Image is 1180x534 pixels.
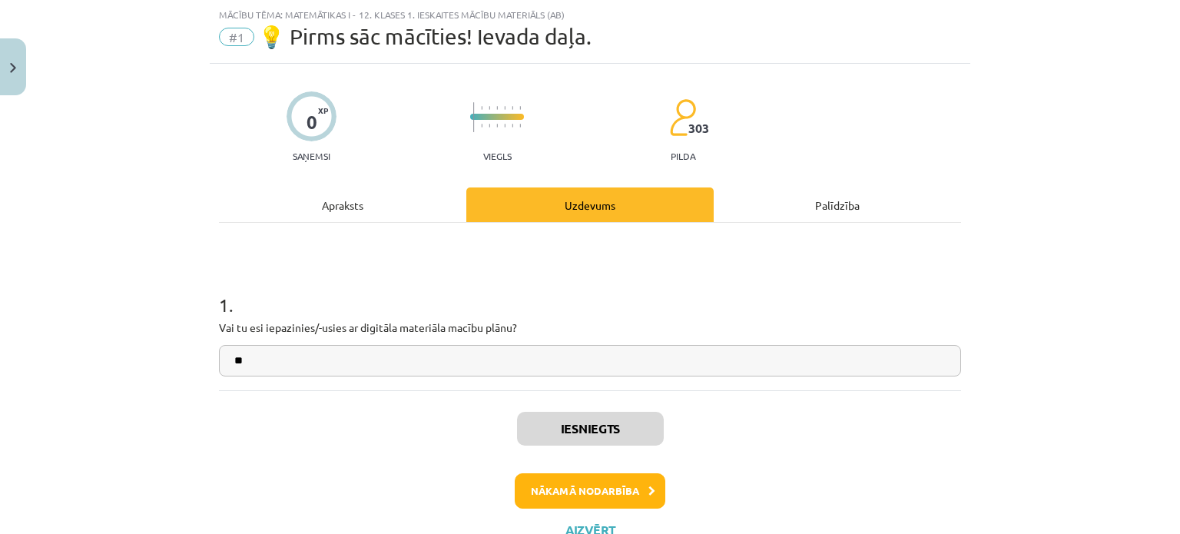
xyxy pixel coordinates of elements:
[481,124,482,128] img: icon-short-line-57e1e144782c952c97e751825c79c345078a6d821885a25fce030b3d8c18986b.svg
[669,98,696,137] img: students-c634bb4e5e11cddfef0936a35e636f08e4e9abd3cc4e673bd6f9a4125e45ecb1.svg
[307,111,317,133] div: 0
[473,102,475,132] img: icon-long-line-d9ea69661e0d244f92f715978eff75569469978d946b2353a9bb055b3ed8787d.svg
[219,267,961,315] h1: 1 .
[519,106,521,110] img: icon-short-line-57e1e144782c952c97e751825c79c345078a6d821885a25fce030b3d8c18986b.svg
[481,106,482,110] img: icon-short-line-57e1e144782c952c97e751825c79c345078a6d821885a25fce030b3d8c18986b.svg
[688,121,709,135] span: 303
[219,320,961,336] p: Vai tu esi iepazinies/-usies ar digitāla materiāla macību plānu?
[219,28,254,46] span: #1
[519,124,521,128] img: icon-short-line-57e1e144782c952c97e751825c79c345078a6d821885a25fce030b3d8c18986b.svg
[496,106,498,110] img: icon-short-line-57e1e144782c952c97e751825c79c345078a6d821885a25fce030b3d8c18986b.svg
[515,473,665,509] button: Nākamā nodarbība
[671,151,695,161] p: pilda
[287,151,336,161] p: Saņemsi
[258,24,592,49] span: 💡 Pirms sāc mācīties! Ievada daļa.
[489,124,490,128] img: icon-short-line-57e1e144782c952c97e751825c79c345078a6d821885a25fce030b3d8c18986b.svg
[219,187,466,222] div: Apraksts
[10,63,16,73] img: icon-close-lesson-0947bae3869378f0d4975bcd49f059093ad1ed9edebbc8119c70593378902aed.svg
[512,106,513,110] img: icon-short-line-57e1e144782c952c97e751825c79c345078a6d821885a25fce030b3d8c18986b.svg
[714,187,961,222] div: Palīdzība
[483,151,512,161] p: Viegls
[489,106,490,110] img: icon-short-line-57e1e144782c952c97e751825c79c345078a6d821885a25fce030b3d8c18986b.svg
[504,124,505,128] img: icon-short-line-57e1e144782c952c97e751825c79c345078a6d821885a25fce030b3d8c18986b.svg
[512,124,513,128] img: icon-short-line-57e1e144782c952c97e751825c79c345078a6d821885a25fce030b3d8c18986b.svg
[496,124,498,128] img: icon-short-line-57e1e144782c952c97e751825c79c345078a6d821885a25fce030b3d8c18986b.svg
[466,187,714,222] div: Uzdevums
[219,9,961,20] div: Mācību tēma: Matemātikas i - 12. klases 1. ieskaites mācību materiāls (ab)
[517,412,664,446] button: Iesniegts
[318,106,328,114] span: XP
[504,106,505,110] img: icon-short-line-57e1e144782c952c97e751825c79c345078a6d821885a25fce030b3d8c18986b.svg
